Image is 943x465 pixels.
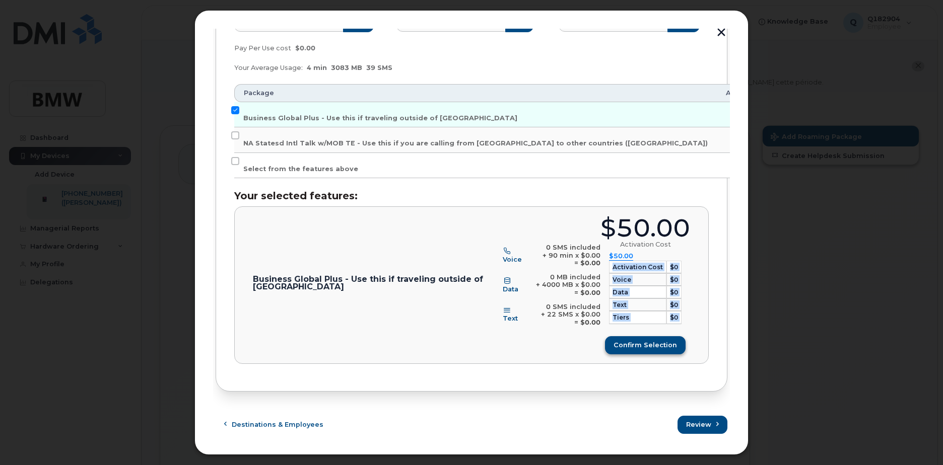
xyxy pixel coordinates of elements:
p: Business Global Plus - Use this if traveling outside of [GEOGRAPHIC_DATA] [253,275,503,291]
td: $0 [666,261,682,273]
iframe: Messenger Launcher [899,421,935,457]
span: Destinations & Employees [232,420,323,429]
b: $0.00 [580,319,600,326]
div: 0 SMS included [533,244,600,252]
td: $0 [666,286,682,298]
th: Amount [717,84,763,102]
span: 39 SMS [366,64,392,71]
span: $0.00 = [574,311,600,326]
input: NA Statesd Intl Talk w/MOB TE - Use this if you are calling from [GEOGRAPHIC_DATA] to other count... [231,131,239,139]
span: 4 min [307,64,327,71]
input: Business Global Plus - Use this if traveling outside of [GEOGRAPHIC_DATA] [231,106,239,114]
summary: $50.00 [609,252,633,261]
input: Select from the features above [231,157,239,165]
td: $0 [666,298,682,311]
span: NA Statesd Intl Talk w/MOB TE - Use this if you are calling from [GEOGRAPHIC_DATA] to other count... [243,139,708,147]
span: $0.00 = [574,252,600,267]
div: 0 MB included [530,273,600,281]
b: $0.00 [580,259,600,267]
td: Voice [609,273,666,286]
td: Activation Cost [609,261,666,273]
span: + 4000 MB x [536,281,579,288]
td: Text [609,298,666,311]
td: Data [609,286,666,298]
button: Confirm selection [605,336,686,354]
span: Voice [503,256,522,263]
span: Select from the features above [243,165,358,173]
td: $0 [666,311,682,324]
span: + 22 SMS x [541,311,579,318]
button: Destinations & Employees [216,416,332,434]
td: $0 [666,273,682,286]
span: Your Average Usage: [234,64,303,71]
span: + 90 min x [543,252,579,259]
span: Data [503,285,518,293]
b: $0.00 [580,289,600,296]
span: Pay Per Use cost [234,44,291,52]
div: Activation Cost [620,241,671,249]
h3: Your selected features: [234,190,709,201]
th: Package [234,84,717,102]
span: $0.00 [295,44,315,52]
span: Business Global Plus - Use this if traveling outside of [GEOGRAPHIC_DATA] [243,114,517,122]
td: tiers [609,311,666,324]
button: Review [678,416,727,434]
span: $0.00 = [574,281,600,296]
span: 3083 MB [331,64,362,71]
div: 0 SMS included [531,303,600,311]
span: Review [686,420,711,429]
span: Text [503,315,518,322]
span: Confirm selection [614,340,677,350]
div: $50.00 [600,216,690,241]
